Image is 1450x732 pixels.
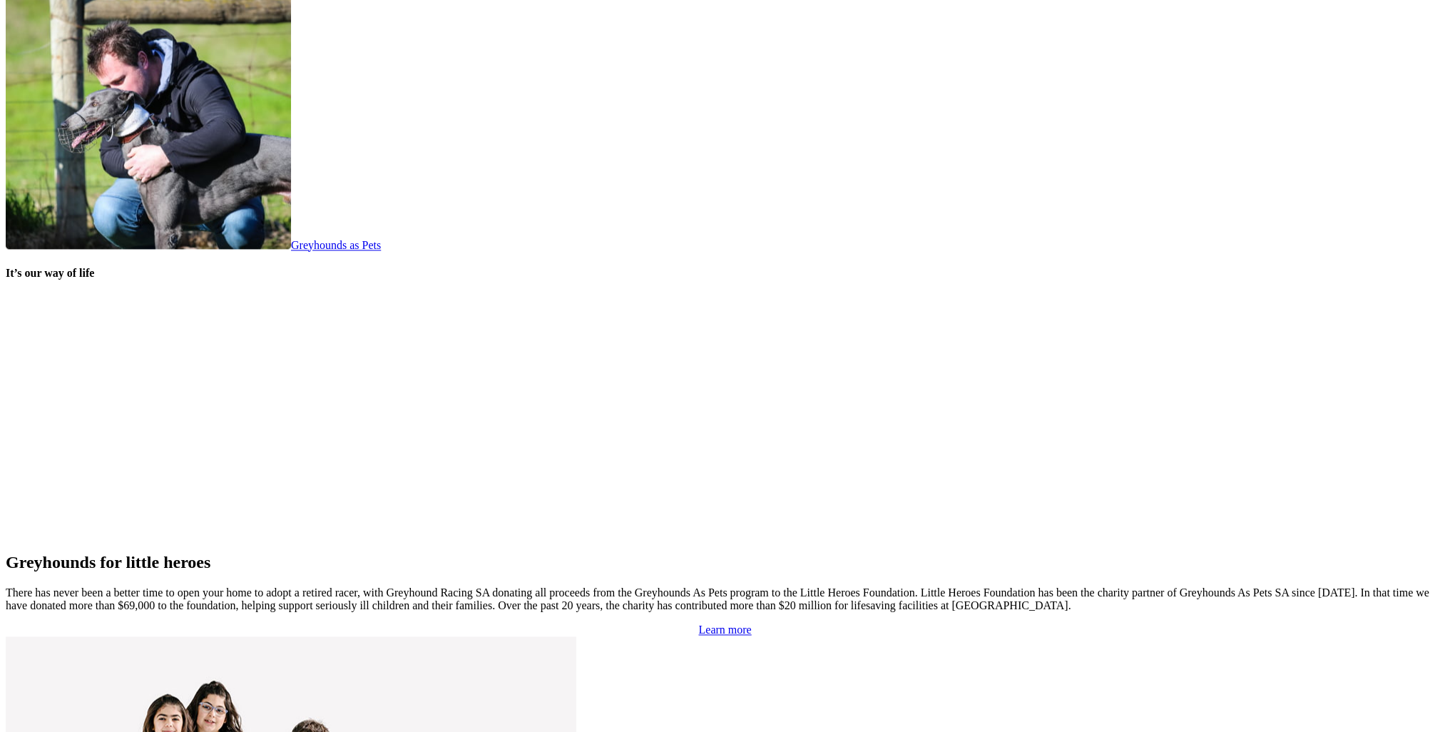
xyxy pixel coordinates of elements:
[6,553,1444,572] h2: Greyhounds for little heroes
[291,239,381,251] span: Greyhounds as Pets
[6,267,1444,280] h4: It’s our way of life
[698,624,751,636] a: Learn more
[6,239,381,251] a: Greyhounds as Pets
[6,586,1444,612] p: There has never been a better time to open your home to adopt a retired racer, with Greyhound Rac...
